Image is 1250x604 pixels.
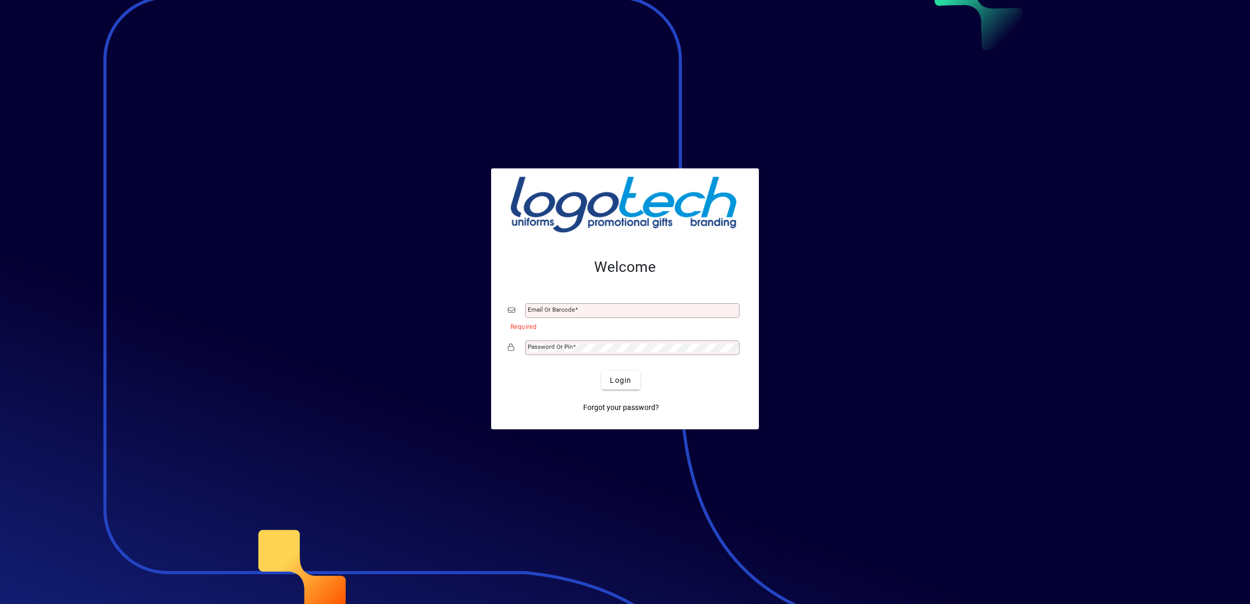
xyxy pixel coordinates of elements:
mat-label: Password or Pin [528,343,573,350]
a: Forgot your password? [579,398,663,417]
button: Login [601,371,640,390]
mat-error: Required [510,321,734,332]
span: Login [610,375,631,386]
h2: Welcome [508,258,742,276]
span: Forgot your password? [583,402,659,413]
mat-label: Email or Barcode [528,306,575,313]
